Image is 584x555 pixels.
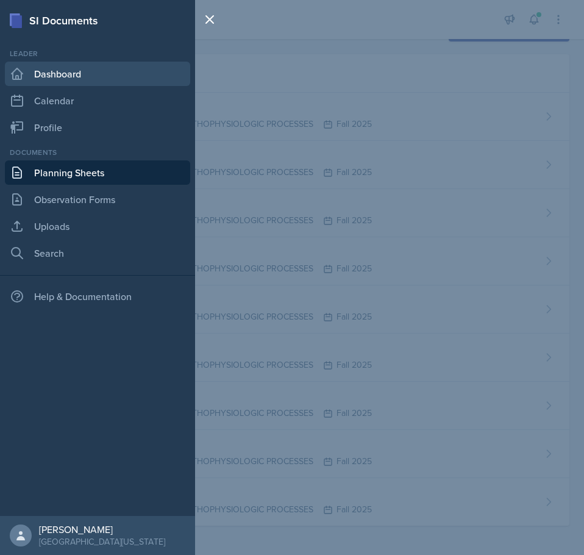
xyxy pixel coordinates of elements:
a: Search [5,241,190,265]
div: [PERSON_NAME] [39,523,165,535]
a: Observation Forms [5,187,190,212]
div: Documents [5,147,190,158]
div: [GEOGRAPHIC_DATA][US_STATE] [39,535,165,548]
a: Dashboard [5,62,190,86]
a: Calendar [5,88,190,113]
a: Uploads [5,214,190,238]
div: Help & Documentation [5,284,190,309]
a: Profile [5,115,190,140]
a: Planning Sheets [5,160,190,185]
div: Leader [5,48,190,59]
